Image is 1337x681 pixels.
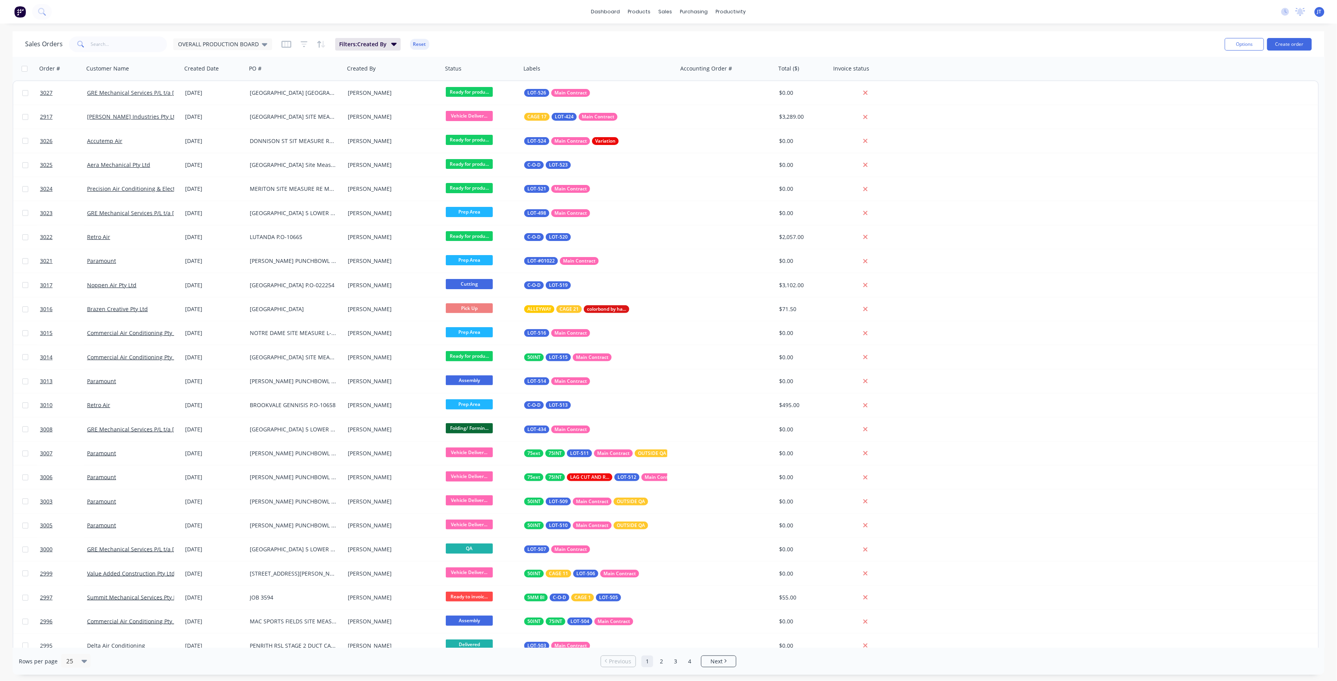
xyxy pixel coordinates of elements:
[779,329,825,337] div: $0.00
[684,656,696,667] a: Page 4
[185,473,243,481] div: [DATE]
[185,498,243,505] div: [DATE]
[778,65,799,72] div: Total ($)
[348,522,435,529] div: [PERSON_NAME]
[527,522,541,529] span: 50INT
[446,327,493,337] span: Prep Area
[446,495,493,505] span: Vehicle Deliver...
[779,353,825,361] div: $0.00
[40,634,87,657] a: 2995
[656,656,667,667] a: Page 2
[87,257,116,264] a: Paramount
[40,137,53,145] span: 3026
[524,449,669,457] button: 75ext75INTLOT-511Main ContractOUTSIDE QA
[1267,38,1312,51] button: Create order
[40,81,87,105] a: 3027
[527,401,541,409] span: C-O-D
[676,6,712,18] div: purchasing
[185,137,243,145] div: [DATE]
[670,656,681,667] a: Page 3
[446,87,493,97] span: Ready for produ...
[779,498,825,505] div: $0.00
[779,137,825,145] div: $0.00
[779,281,825,289] div: $3,102.00
[833,65,869,72] div: Invoice status
[523,65,540,72] div: Labels
[524,473,717,481] button: 75ext75INTLAG CUT AND READYLOT-512Main Contract
[553,594,566,601] span: C-O-D
[524,618,633,625] button: 50INT75INTLOT-504Main Contract
[446,255,493,265] span: Prep Area
[348,545,435,553] div: [PERSON_NAME]
[576,353,609,361] span: Main Contract
[554,329,587,337] span: Main Contract
[40,490,87,513] a: 3003
[348,113,435,121] div: [PERSON_NAME]
[250,185,337,193] div: MERITON SITE MEASURE RE MAKE
[524,113,618,121] button: CAGE 17LOT-424Main Contract
[445,65,461,72] div: Status
[527,618,541,625] span: 50INT
[185,449,243,457] div: [DATE]
[348,377,435,385] div: [PERSON_NAME]
[638,449,666,457] span: OUTSIDE QA
[446,279,493,289] span: Cutting
[185,545,243,553] div: [DATE]
[348,473,435,481] div: [PERSON_NAME]
[185,161,243,169] div: [DATE]
[524,329,590,337] button: LOT-516Main Contract
[40,570,53,578] span: 2999
[250,498,337,505] div: [PERSON_NAME] PUNCHBOWL DWG-M-OF-06 REV-C OFFICE 6 RUN A
[779,426,825,433] div: $0.00
[87,233,110,241] a: Retro Air
[527,209,546,217] span: LOT-498
[618,473,636,481] span: LOT-512
[527,426,546,433] span: LOT-434
[587,6,624,18] a: dashboard
[527,89,546,97] span: LOT-526
[185,209,243,217] div: [DATE]
[348,185,435,193] div: [PERSON_NAME]
[250,89,337,97] div: [GEOGRAPHIC_DATA] [GEOGRAPHIC_DATA] C
[554,137,587,145] span: Main Contract
[87,401,110,409] a: Retro Air
[524,161,571,169] button: C-O-DLOT-523
[348,233,435,241] div: [PERSON_NAME]
[549,449,562,457] span: 75INT
[40,498,53,505] span: 3003
[524,426,590,433] button: LOT-434Main Contract
[250,426,337,433] div: [GEOGRAPHIC_DATA] 5 LOWER GROUND RUN D
[779,185,825,193] div: $0.00
[549,618,562,625] span: 75INT
[40,201,87,225] a: 3023
[524,377,590,385] button: LOT-514Main Contract
[603,570,636,578] span: Main Contract
[185,377,243,385] div: [DATE]
[40,610,87,633] a: 2996
[348,329,435,337] div: [PERSON_NAME]
[178,40,259,48] span: OVERALL PRODUCTION BOARD
[348,401,435,409] div: [PERSON_NAME]
[250,233,337,241] div: LUTANDA P.O-10665
[524,594,621,601] button: 5MM BIC-O-DCAGE 1LOT-505
[524,522,648,529] button: 50INTLOT-510Main ContractOUTSIDE QA
[40,594,53,601] span: 2997
[250,113,337,121] div: [GEOGRAPHIC_DATA] SITE MEASURES [DATE]
[555,113,574,121] span: LOT-424
[87,281,136,289] a: Noppen Air Pty Ltd
[348,570,435,578] div: [PERSON_NAME]
[779,209,825,217] div: $0.00
[87,305,148,313] a: Brazen Creative Pty Ltd
[87,426,267,433] a: GRE Mechanical Services P/L t/a [PERSON_NAME] & [PERSON_NAME]
[1317,8,1322,15] span: JT
[779,377,825,385] div: $0.00
[40,153,87,177] a: 3025
[701,657,736,665] a: Next page
[410,39,429,50] button: Reset
[446,111,493,121] span: Vehicle Deliver...
[779,522,825,529] div: $0.00
[185,281,243,289] div: [DATE]
[185,257,243,265] div: [DATE]
[549,353,568,361] span: LOT-515
[527,305,551,313] span: ALLEYWAY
